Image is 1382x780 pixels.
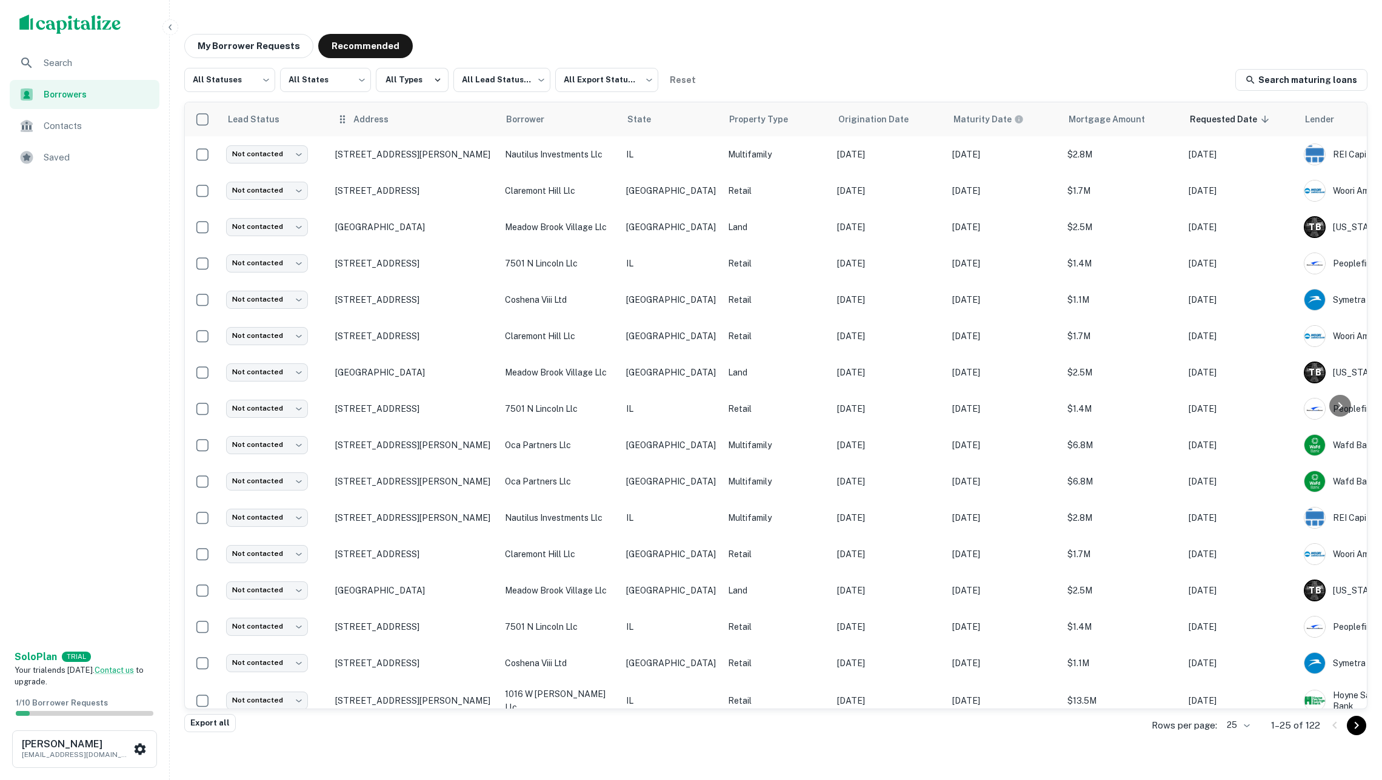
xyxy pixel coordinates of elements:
[1309,584,1321,597] p: T B
[952,511,1055,524] p: [DATE]
[12,730,157,768] button: [PERSON_NAME][EMAIL_ADDRESS][DOMAIN_NAME]
[728,656,825,670] p: Retail
[626,694,716,707] p: IL
[15,666,144,687] span: Your trial ends [DATE]. to upgrade.
[499,102,620,136] th: Borrower
[837,620,940,633] p: [DATE]
[16,698,108,707] span: 1 / 10 Borrower Requests
[1061,102,1183,136] th: Mortgage Amount
[505,366,614,379] p: meadow brook village llc
[831,102,946,136] th: Origination Date
[22,739,131,749] h6: [PERSON_NAME]
[329,102,499,136] th: Address
[1069,112,1161,127] span: Mortgage Amount
[837,547,940,561] p: [DATE]
[1152,718,1217,733] p: Rows per page:
[1067,220,1177,234] p: $2.5M
[335,440,493,451] p: [STREET_ADDRESS][PERSON_NAME]
[952,184,1055,197] p: [DATE]
[505,184,614,197] p: claremont hill llc
[1304,289,1325,310] img: picture
[837,475,940,488] p: [DATE]
[728,293,825,306] p: Retail
[335,658,493,669] p: [STREET_ADDRESS]
[728,620,825,633] p: Retail
[626,620,716,633] p: IL
[728,184,825,197] p: Retail
[184,714,236,732] button: Export all
[626,402,716,415] p: IL
[1321,683,1382,741] iframe: Chat Widget
[837,656,940,670] p: [DATE]
[728,694,825,707] p: Retail
[952,366,1055,379] p: [DATE]
[1309,366,1321,379] p: T B
[184,64,275,96] div: All Statuses
[1304,435,1325,455] img: picture
[953,113,1040,126] span: Maturity dates displayed may be estimated. Please contact the lender for the most accurate maturi...
[10,143,159,172] a: Saved
[837,257,940,270] p: [DATE]
[837,184,940,197] p: [DATE]
[728,438,825,452] p: Multifamily
[226,472,308,490] div: Not contacted
[1305,112,1350,127] span: Lender
[728,257,825,270] p: Retail
[44,56,152,70] span: Search
[1189,184,1292,197] p: [DATE]
[837,402,940,415] p: [DATE]
[728,366,825,379] p: Land
[506,112,560,127] span: Borrower
[1304,544,1325,564] img: picture
[15,651,57,663] strong: Solo Plan
[226,436,308,454] div: Not contacted
[1189,402,1292,415] p: [DATE]
[226,182,308,199] div: Not contacted
[335,222,493,233] p: [GEOGRAPHIC_DATA]
[626,547,716,561] p: [GEOGRAPHIC_DATA]
[837,220,940,234] p: [DATE]
[952,656,1055,670] p: [DATE]
[1067,257,1177,270] p: $1.4M
[62,652,91,662] div: TRIAL
[626,366,716,379] p: [GEOGRAPHIC_DATA]
[728,475,825,488] p: Multifamily
[1067,511,1177,524] p: $2.8M
[952,475,1055,488] p: [DATE]
[952,293,1055,306] p: [DATE]
[1304,690,1325,711] img: picture
[226,254,308,272] div: Not contacted
[626,438,716,452] p: [GEOGRAPHIC_DATA]
[376,68,449,92] button: All Types
[952,584,1055,597] p: [DATE]
[226,291,308,308] div: Not contacted
[95,666,134,675] a: Contact us
[952,329,1055,343] p: [DATE]
[1067,148,1177,161] p: $2.8M
[318,34,413,58] button: Recommended
[335,549,493,560] p: [STREET_ADDRESS]
[728,402,825,415] p: Retail
[19,15,121,34] img: capitalize-logo.png
[1304,653,1325,673] img: picture
[837,329,940,343] p: [DATE]
[626,584,716,597] p: [GEOGRAPHIC_DATA]
[505,402,614,415] p: 7501 n lincoln llc
[626,511,716,524] p: IL
[44,88,152,101] span: Borrowers
[226,400,308,417] div: Not contacted
[626,184,716,197] p: [GEOGRAPHIC_DATA]
[10,48,159,78] a: Search
[505,584,614,597] p: meadow brook village llc
[1067,620,1177,633] p: $1.4M
[1222,716,1252,734] div: 25
[626,148,716,161] p: IL
[1067,438,1177,452] p: $6.8M
[663,68,702,92] button: Reset
[728,220,825,234] p: Land
[44,119,152,133] span: Contacts
[620,102,722,136] th: State
[1304,616,1325,637] img: picture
